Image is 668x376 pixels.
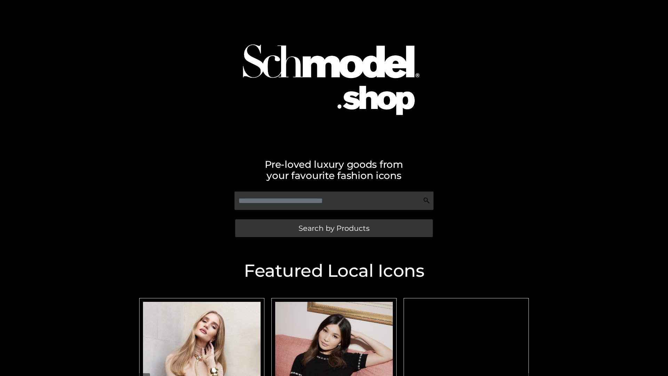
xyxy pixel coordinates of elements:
[235,219,433,237] a: Search by Products
[136,159,532,181] h2: Pre-loved luxury goods from your favourite fashion icons
[299,225,369,232] span: Search by Products
[423,197,430,204] img: Search Icon
[136,262,532,280] h2: Featured Local Icons​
